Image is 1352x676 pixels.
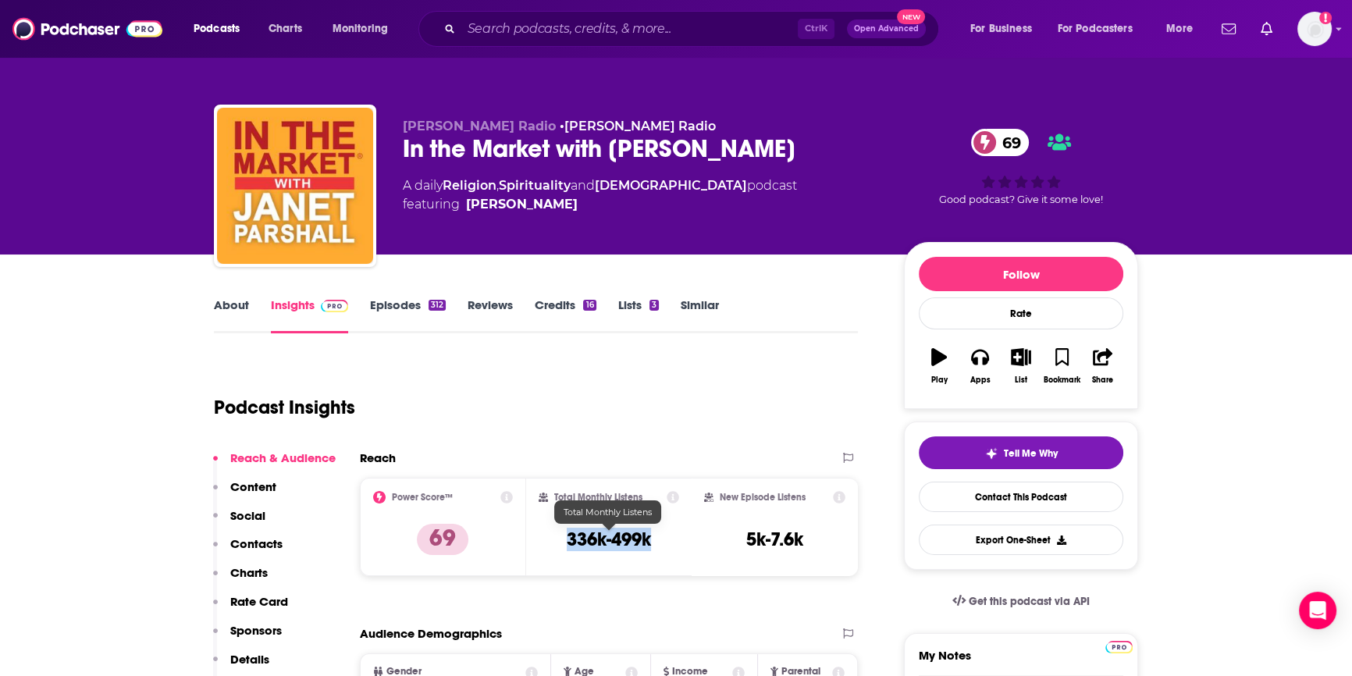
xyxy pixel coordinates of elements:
button: Bookmark [1041,338,1082,394]
a: Janet Parshall [466,195,578,214]
button: open menu [1155,16,1212,41]
span: Tell Me Why [1004,447,1058,460]
p: Contacts [230,536,283,551]
div: Bookmark [1044,375,1080,385]
button: Content [213,479,276,508]
button: open menu [183,16,260,41]
div: Rate [919,297,1123,329]
div: Share [1092,375,1113,385]
span: and [571,178,595,193]
div: 312 [429,300,446,311]
div: A daily podcast [403,176,797,214]
p: Reach & Audience [230,450,336,465]
span: Get this podcast via API [969,595,1090,608]
span: Open Advanced [854,25,919,33]
label: My Notes [919,648,1123,675]
button: Export One-Sheet [919,525,1123,555]
span: Good podcast? Give it some love! [939,194,1103,205]
button: List [1001,338,1041,394]
button: Contacts [213,536,283,565]
button: Play [919,338,959,394]
p: Details [230,652,269,667]
svg: Add a profile image [1319,12,1332,24]
h3: 5k-7.6k [746,528,803,551]
span: Charts [269,18,302,40]
button: Open AdvancedNew [847,20,926,38]
button: Charts [213,565,268,594]
a: Religion [443,178,496,193]
a: Similar [681,297,719,333]
span: Total Monthly Listens [564,507,652,518]
h2: Total Monthly Listens [554,492,642,503]
h2: New Episode Listens [720,492,806,503]
button: open menu [1048,16,1155,41]
button: Reach & Audience [213,450,336,479]
h1: Podcast Insights [214,396,355,419]
span: For Podcasters [1058,18,1133,40]
h2: Reach [360,450,396,465]
div: Apps [970,375,991,385]
button: open menu [322,16,408,41]
p: 69 [417,524,468,555]
button: Sponsors [213,623,282,652]
img: Podchaser - Follow, Share and Rate Podcasts [12,14,162,44]
span: New [897,9,925,24]
h2: Power Score™ [392,492,453,503]
img: Podchaser Pro [321,300,348,312]
a: Pro website [1105,639,1133,653]
p: Social [230,508,265,523]
button: Share [1083,338,1123,394]
div: Search podcasts, credits, & more... [433,11,954,47]
span: [PERSON_NAME] Radio [403,119,556,133]
h2: Audience Demographics [360,626,502,641]
button: Show profile menu [1297,12,1332,46]
div: 16 [583,300,596,311]
img: Podchaser Pro [1105,641,1133,653]
span: Ctrl K [798,19,834,39]
a: Episodes312 [370,297,446,333]
img: tell me why sparkle [985,447,998,460]
span: Logged in as BenLaurro [1297,12,1332,46]
a: Show notifications dropdown [1254,16,1279,42]
button: Follow [919,257,1123,291]
button: Apps [959,338,1000,394]
span: More [1166,18,1193,40]
p: Content [230,479,276,494]
span: , [496,178,499,193]
span: For Business [970,18,1032,40]
a: About [214,297,249,333]
button: tell me why sparkleTell Me Why [919,436,1123,469]
a: InsightsPodchaser Pro [271,297,348,333]
button: Social [213,508,265,537]
img: In the Market with Janet Parshall [217,108,373,264]
a: Credits16 [535,297,596,333]
a: Reviews [468,297,513,333]
div: 3 [649,300,659,311]
a: Get this podcast via API [940,582,1102,621]
a: Contact This Podcast [919,482,1123,512]
input: Search podcasts, credits, & more... [461,16,798,41]
span: • [560,119,716,133]
span: featuring [403,195,797,214]
a: Spirituality [499,178,571,193]
a: Charts [258,16,311,41]
span: 69 [987,129,1029,156]
div: List [1015,375,1027,385]
p: Sponsors [230,623,282,638]
p: Rate Card [230,594,288,609]
button: open menu [959,16,1051,41]
img: User Profile [1297,12,1332,46]
h3: 336k-499k [567,528,651,551]
p: Charts [230,565,268,580]
button: Rate Card [213,594,288,623]
div: Open Intercom Messenger [1299,592,1336,629]
a: Lists3 [618,297,659,333]
a: 69 [971,129,1029,156]
a: Show notifications dropdown [1215,16,1242,42]
div: Play [931,375,948,385]
span: Podcasts [194,18,240,40]
div: 69Good podcast? Give it some love! [904,119,1138,215]
span: Monitoring [333,18,388,40]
